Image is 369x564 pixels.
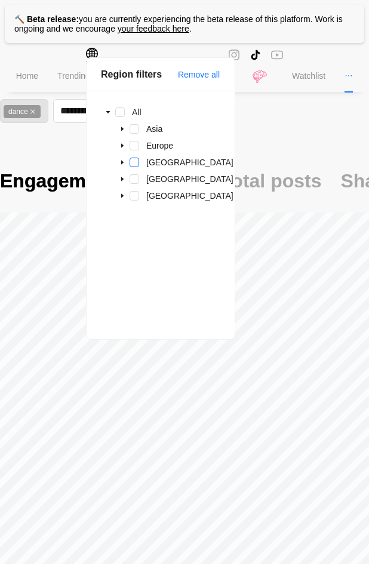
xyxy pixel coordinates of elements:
[119,143,125,149] span: caret-down
[221,168,321,193] span: Total posts
[146,124,162,134] span: Asia
[144,138,176,153] span: Europe
[119,126,125,132] span: caret-down
[144,189,236,203] span: Australia
[146,191,233,201] span: [GEOGRAPHIC_DATA]
[101,67,177,82] div: Region filters
[132,107,142,117] span: All
[146,141,173,150] span: Europe
[144,172,236,186] span: Latin America
[177,65,220,84] button: Remove all
[345,72,353,80] span: ellipsis
[4,105,41,118] span: dance
[118,24,189,33] a: your feedback here
[57,71,90,81] span: Trending
[271,48,283,61] span: youtube
[14,14,79,24] strong: 🔨 Beta release:
[5,5,364,43] p: you are currently experiencing the beta release of this platform. Work is ongoing and we encourage .
[146,174,233,184] span: [GEOGRAPHIC_DATA]
[292,71,325,81] span: Watchlist
[178,68,220,81] span: Remove all
[105,109,111,115] span: caret-down
[30,109,36,115] span: close
[144,122,165,136] span: Asia
[119,176,125,182] span: caret-down
[228,48,240,62] span: instagram
[130,105,144,119] span: All
[86,48,98,62] span: global
[146,158,233,167] span: [GEOGRAPHIC_DATA]
[119,159,125,165] span: caret-down
[144,155,236,169] span: Northern America
[119,193,125,199] span: caret-down
[16,71,38,81] span: Home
